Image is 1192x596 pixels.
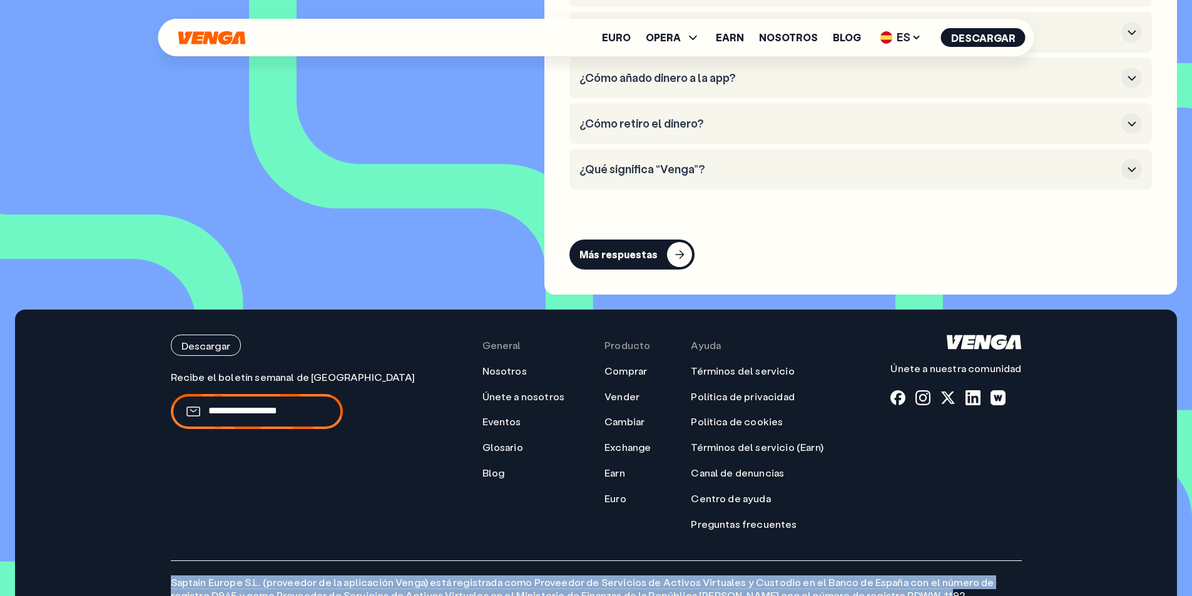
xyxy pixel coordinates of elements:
[604,339,650,352] span: Producto
[579,159,1142,179] button: ¿Qué significa “Venga”?
[482,339,521,352] span: General
[482,390,565,403] a: Únete a nosotros
[759,33,818,43] a: Nosotros
[579,71,1116,85] h3: ¿Cómo añado dinero a la app?
[171,335,241,356] button: Descargar
[171,371,415,384] p: Recibe el boletín semanal de [GEOGRAPHIC_DATA]
[691,441,823,454] a: Términos del servicio (Earn)
[604,492,626,505] a: Euro
[940,390,955,405] a: x
[691,492,770,505] a: Centro de ayuda
[890,362,1021,375] p: Únete a nuestra comunidad
[941,28,1026,47] button: Descargar
[646,30,701,45] span: OPERA
[482,415,521,428] a: Eventos
[691,365,794,378] a: Términos del servicio
[691,518,797,531] a: Preguntas frecuentes
[602,33,631,43] a: Euro
[604,441,651,454] a: Exchange
[890,390,905,405] a: fb
[604,365,647,378] a: Comprar
[579,117,1116,131] h3: ¿Cómo retiro el dinero?
[876,28,926,48] span: ES
[947,335,1021,350] svg: Inicio
[579,68,1142,88] button: ¿Cómo añado dinero a la app?
[691,467,784,480] a: Canal de denuncias
[579,113,1142,134] button: ¿Cómo retiro el dinero?
[991,390,1006,405] a: warpcast
[579,248,658,261] div: Más respuestas
[482,365,527,378] a: Nosotros
[915,390,930,405] a: instagram
[177,31,247,45] svg: Inicio
[691,415,783,428] a: Política de cookies
[604,415,644,428] a: Cambiar
[482,441,523,454] a: Glosario
[171,335,415,356] a: Descargar
[965,390,981,405] a: linkedin
[482,467,505,480] a: Blog
[646,33,681,43] span: OPERA
[604,467,625,480] a: Earn
[880,31,893,44] img: flag-es
[833,33,861,43] a: Blog
[569,240,695,270] button: Más respuestas
[691,390,795,403] a: Política de privacidad
[604,390,639,403] a: Vender
[716,33,744,43] a: Earn
[691,339,721,352] span: Ayuda
[579,163,1116,176] h3: ¿Qué significa “Venga”?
